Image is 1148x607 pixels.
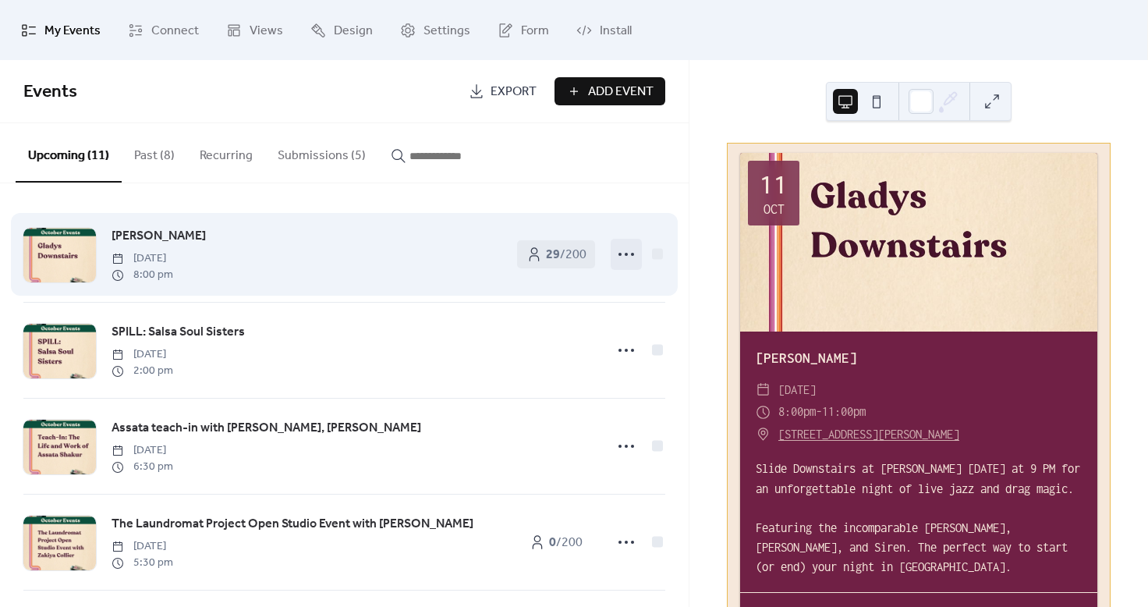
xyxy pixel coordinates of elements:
[388,6,482,54] a: Settings
[546,246,586,264] span: / 200
[299,6,384,54] a: Design
[23,75,77,109] span: Events
[423,19,470,43] span: Settings
[565,6,643,54] a: Install
[112,514,473,534] a: The Laundromat Project Open Studio Event with [PERSON_NAME]
[9,6,112,54] a: My Events
[122,123,187,181] button: Past (8)
[549,531,556,555] b: 0
[112,418,421,438] a: Assata teach-in with [PERSON_NAME], [PERSON_NAME]
[491,83,537,101] span: Export
[760,170,788,198] div: 11
[778,424,959,446] a: [STREET_ADDRESS][PERSON_NAME]
[112,538,173,555] span: [DATE]
[334,19,373,43] span: Design
[112,346,173,363] span: [DATE]
[112,267,173,283] span: 8:00 pm
[112,226,206,247] a: [PERSON_NAME]
[112,459,173,475] span: 6:30 pm
[16,123,122,183] button: Upcoming (11)
[816,401,822,424] span: -
[112,363,173,379] span: 2:00 pm
[740,347,1097,370] div: [PERSON_NAME]
[457,77,548,105] a: Export
[112,323,245,342] span: SPILL: Salsa Soul Sisters
[521,19,549,43] span: Form
[756,379,771,402] div: ​
[822,401,866,424] span: 11:00pm
[112,515,473,534] span: The Laundromat Project Open Studio Event with [PERSON_NAME]
[764,202,785,216] div: Oct
[756,401,771,424] div: ​
[112,227,206,246] span: [PERSON_NAME]
[549,534,583,552] span: / 200
[778,379,816,402] span: [DATE]
[778,401,816,424] span: 8:00pm
[44,19,101,43] span: My Events
[555,77,665,105] button: Add Event
[112,322,245,343] a: SPILL: Salsa Soul Sisters
[112,419,421,438] span: Assata teach-in with [PERSON_NAME], [PERSON_NAME]
[187,123,265,181] button: Recurring
[588,83,654,101] span: Add Event
[116,6,211,54] a: Connect
[517,528,595,556] a: 0/200
[486,6,561,54] a: Form
[546,243,560,267] b: 29
[756,424,771,446] div: ​
[112,442,173,459] span: [DATE]
[740,459,1097,577] div: Slide Downstairs at [PERSON_NAME] [DATE] at 9 PM for an unforgettable night of live jazz and drag...
[112,555,173,571] span: 5:30 pm
[600,19,632,43] span: Install
[151,19,199,43] span: Connect
[214,6,295,54] a: Views
[517,240,595,268] a: 29/200
[265,123,378,181] button: Submissions (5)
[250,19,283,43] span: Views
[112,250,173,267] span: [DATE]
